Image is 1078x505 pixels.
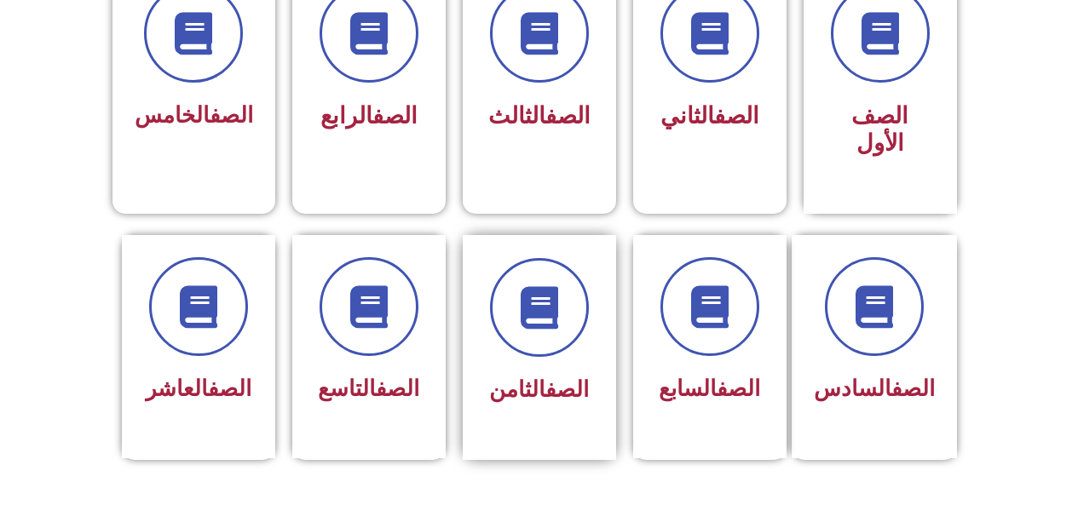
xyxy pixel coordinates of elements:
a: الصف [717,376,760,401]
a: الصف [545,102,591,129]
span: الصف الأول [851,102,908,157]
span: السادس [814,376,935,401]
span: الثالث [488,102,591,129]
span: العاشر [146,376,251,401]
span: الثامن [489,376,589,402]
span: الثاني [660,102,759,129]
a: الصف [210,102,253,128]
a: الصف [372,102,418,129]
span: الخامس [135,102,253,128]
a: الصف [545,376,589,402]
span: السابع [659,376,760,401]
a: الصف [714,102,759,129]
span: الرابع [320,102,418,129]
a: الصف [891,376,935,401]
span: التاسع [318,376,419,401]
a: الصف [376,376,419,401]
a: الصف [208,376,251,401]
